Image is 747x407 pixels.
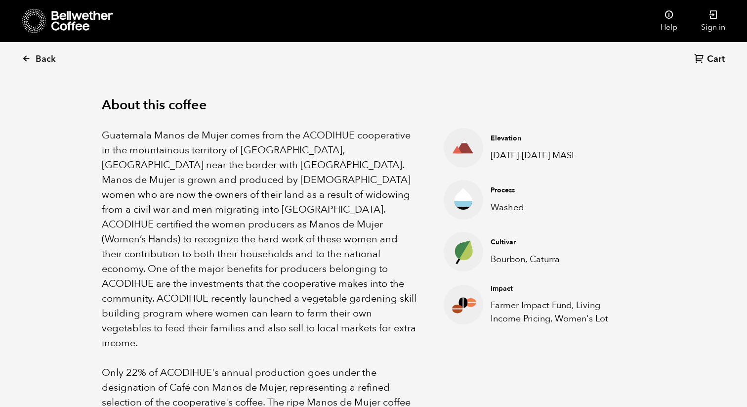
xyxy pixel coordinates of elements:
[36,53,56,65] span: Back
[491,201,630,214] p: Washed
[98,57,106,65] img: tab_keywords_by_traffic_grey.svg
[491,253,630,266] p: Bourbon, Caturra
[27,57,35,65] img: tab_domain_overview_orange.svg
[491,299,630,325] p: Farmer Impact Fund, Living Income Pricing, Women's Lot
[102,97,645,113] h2: About this coffee
[491,134,630,143] h4: Elevation
[28,16,48,24] div: v 4.0.25
[707,53,725,65] span: Cart
[16,16,24,24] img: logo_orange.svg
[694,53,727,66] a: Cart
[491,284,630,294] h4: Impact
[491,237,630,247] h4: Cultivar
[102,129,416,350] span: Guatemala Manos de Mujer comes from the ACODIHUE cooperative in the mountainous territory of [GEO...
[16,26,24,34] img: website_grey.svg
[109,58,166,65] div: Keywords by Traffic
[491,185,630,195] h4: Process
[491,149,630,162] p: [DATE]-[DATE] MASL
[38,58,88,65] div: Domain Overview
[26,26,109,34] div: Domain: [DOMAIN_NAME]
